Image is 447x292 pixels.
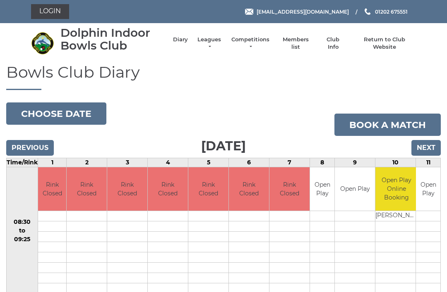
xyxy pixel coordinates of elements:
div: Dolphin Indoor Bowls Club [60,26,165,52]
td: 7 [269,158,310,167]
span: 01202 675551 [375,8,408,14]
input: Next [411,140,441,156]
a: Leagues [196,36,222,51]
h1: Bowls Club Diary [6,64,441,90]
td: [PERSON_NAME] [375,211,417,221]
img: Phone us [365,8,370,15]
td: 9 [335,158,375,167]
input: Previous [6,140,54,156]
a: Club Info [321,36,345,51]
a: Email [EMAIL_ADDRESS][DOMAIN_NAME] [245,8,349,16]
img: Email [245,9,253,15]
td: Rink Closed [38,167,66,211]
td: Rink Closed [229,167,269,211]
td: 6 [229,158,269,167]
td: Rink Closed [107,167,147,211]
td: 11 [416,158,441,167]
button: Choose date [6,102,106,125]
a: Login [31,4,69,19]
td: 2 [66,158,107,167]
td: 3 [107,158,148,167]
td: 5 [188,158,229,167]
a: Return to Club Website [353,36,416,51]
img: Dolphin Indoor Bowls Club [31,32,54,55]
td: Time/Rink [7,158,38,167]
td: 10 [375,158,416,167]
td: Rink Closed [67,167,107,211]
a: Competitions [231,36,270,51]
td: 4 [148,158,188,167]
td: Rink Closed [188,167,228,211]
a: Book a match [334,114,441,136]
a: Diary [173,36,188,43]
span: [EMAIL_ADDRESS][DOMAIN_NAME] [257,8,349,14]
td: Open Play [335,167,375,211]
td: Rink Closed [269,167,310,211]
td: Rink Closed [148,167,188,211]
td: Open Play [416,167,440,211]
a: Phone us 01202 675551 [363,8,408,16]
td: Open Play Online Booking [375,167,417,211]
td: Open Play [310,167,334,211]
td: 8 [310,158,335,167]
a: Members list [278,36,312,51]
td: 1 [38,158,67,167]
